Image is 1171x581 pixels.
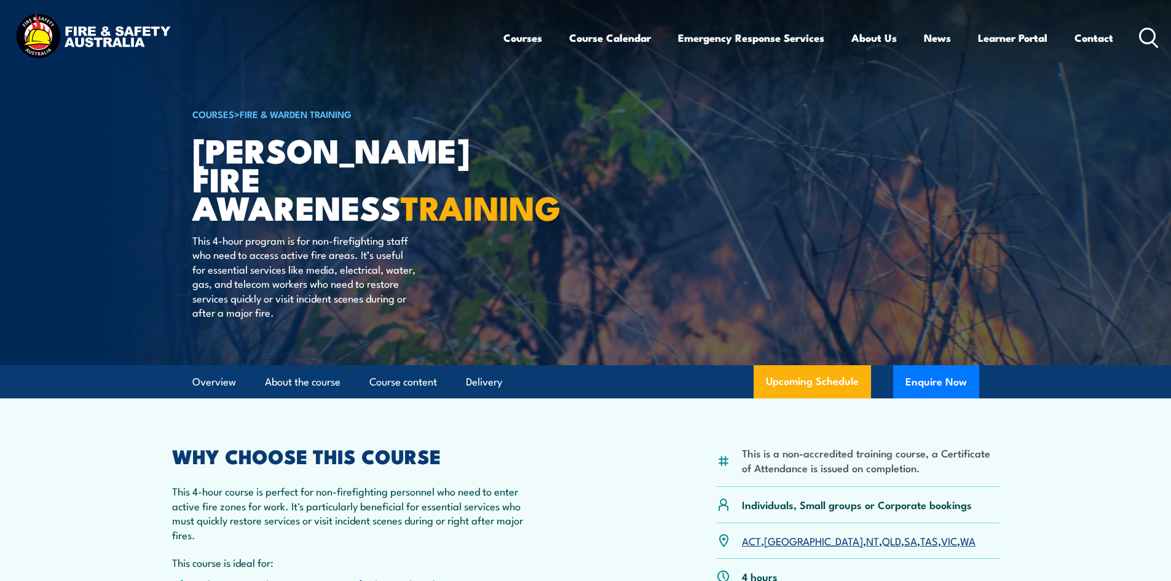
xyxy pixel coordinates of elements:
[172,447,531,464] h2: WHY CHOOSE THIS COURSE
[882,533,901,548] a: QLD
[192,366,236,398] a: Overview
[893,365,979,398] button: Enquire Now
[904,533,917,548] a: SA
[466,366,502,398] a: Delivery
[192,233,417,319] p: This 4-hour program is for non-firefighting staff who need to access active fire areas. It’s usef...
[742,497,972,512] p: Individuals, Small groups or Corporate bookings
[172,555,531,569] p: This course is ideal for:
[742,446,999,475] li: This is a non-accredited training course, a Certificate of Attendance is issued on completion.
[742,534,976,548] p: , , , , , , ,
[978,22,1047,54] a: Learner Portal
[960,533,976,548] a: WA
[851,22,897,54] a: About Us
[678,22,824,54] a: Emergency Response Services
[866,533,879,548] a: NT
[240,107,352,121] a: Fire & Warden Training
[924,22,951,54] a: News
[754,365,871,398] a: Upcoming Schedule
[192,107,234,121] a: COURSES
[192,135,496,221] h1: [PERSON_NAME] Fire Awareness
[1074,22,1113,54] a: Contact
[192,106,496,121] h6: >
[569,22,651,54] a: Course Calendar
[941,533,957,548] a: VIC
[742,533,761,548] a: ACT
[920,533,938,548] a: TAS
[265,366,341,398] a: About the course
[369,366,437,398] a: Course content
[172,484,531,542] p: This 4-hour course is perfect for non-firefighting personnel who need to enter active fire zones ...
[503,22,542,54] a: Courses
[764,533,863,548] a: [GEOGRAPHIC_DATA]
[401,181,561,232] strong: TRAINING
